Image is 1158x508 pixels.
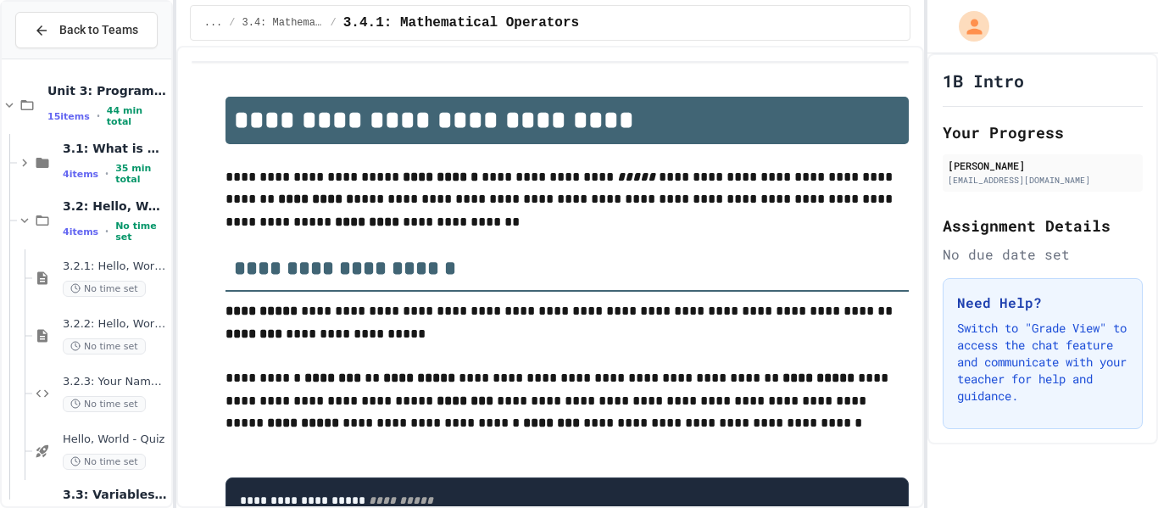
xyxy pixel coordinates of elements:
span: 4 items [63,226,98,237]
h2: Assignment Details [943,214,1143,237]
span: No time set [63,454,146,470]
span: No time set [63,396,146,412]
span: 3.2.3: Your Name and Favorite Movie [63,375,168,389]
p: Switch to "Grade View" to access the chat feature and communicate with your teacher for help and ... [957,320,1128,405]
span: 15 items [47,111,90,122]
span: No time set [115,221,168,243]
span: 3.3: Variables and Data Types [63,487,168,502]
span: Hello, World - Quiz [63,433,168,447]
span: • [105,225,109,238]
span: 3.2.2: Hello, World! - Review [63,317,168,332]
h1: 1B Intro [943,69,1024,92]
span: 44 min total [107,105,168,127]
span: No time set [63,281,146,297]
span: 3.2: Hello, World! [63,198,168,214]
span: Unit 3: Programming Fundamentals [47,83,168,98]
span: 35 min total [115,163,168,185]
span: 3.1: What is Code? [63,141,168,156]
span: 3.2.1: Hello, World! [63,260,168,274]
span: 3.4.1: Mathematical Operators [343,13,579,33]
div: [EMAIL_ADDRESS][DOMAIN_NAME] [948,174,1138,187]
span: No time set [63,338,146,354]
button: Back to Teams [15,12,158,48]
div: [PERSON_NAME] [948,158,1138,173]
span: / [331,16,337,30]
iframe: chat widget [1087,440,1141,491]
span: • [97,109,100,123]
div: No due date set [943,244,1143,265]
div: My Account [941,7,994,46]
h3: Need Help? [957,293,1128,313]
span: / [229,16,235,30]
span: • [105,167,109,181]
iframe: chat widget [1017,366,1141,438]
span: 4 items [63,169,98,180]
span: 3.4: Mathematical Operators [242,16,324,30]
h2: Your Progress [943,120,1143,144]
span: ... [204,16,223,30]
span: Back to Teams [59,21,138,39]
